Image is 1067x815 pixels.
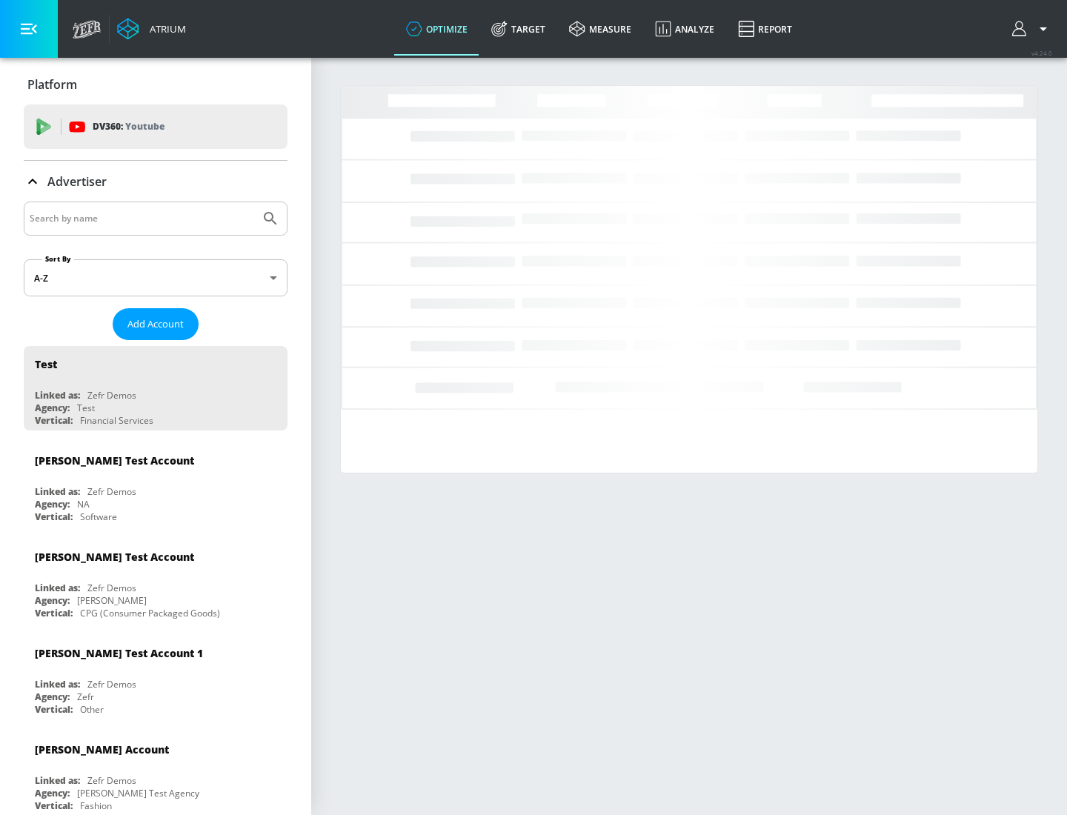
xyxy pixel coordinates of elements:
div: Zefr Demos [87,774,136,787]
div: Linked as: [35,389,80,402]
div: [PERSON_NAME] [77,594,147,607]
div: [PERSON_NAME] Account [35,742,169,756]
p: DV360: [93,119,164,135]
div: Other [80,703,104,716]
input: Search by name [30,209,254,228]
a: optimize [394,2,479,56]
span: Add Account [127,316,184,333]
a: Analyze [643,2,726,56]
div: Agency: [35,594,70,607]
div: [PERSON_NAME] Test AccountLinked as:Zefr DemosAgency:NAVertical:Software [24,442,287,527]
div: Agency: [35,498,70,510]
div: [PERSON_NAME] Test Agency [77,787,199,799]
a: Atrium [117,18,186,40]
div: Vertical: [35,703,73,716]
span: v 4.24.0 [1031,49,1052,57]
div: Vertical: [35,510,73,523]
div: A-Z [24,259,287,296]
div: Agency: [35,691,70,703]
div: Agency: [35,402,70,414]
div: Zefr Demos [87,389,136,402]
div: Zefr [77,691,94,703]
div: DV360: Youtube [24,104,287,149]
div: Software [80,510,117,523]
p: Platform [27,76,77,93]
div: [PERSON_NAME] Test Account 1 [35,646,203,660]
a: Target [479,2,557,56]
div: Zefr Demos [87,485,136,498]
div: [PERSON_NAME] Test AccountLinked as:Zefr DemosAgency:[PERSON_NAME]Vertical:CPG (Consumer Packaged... [24,539,287,623]
div: Financial Services [80,414,153,427]
div: Linked as: [35,582,80,594]
div: TestLinked as:Zefr DemosAgency:TestVertical:Financial Services [24,346,287,430]
p: Youtube [125,119,164,134]
div: Platform [24,64,287,105]
div: Linked as: [35,485,80,498]
button: Add Account [113,308,199,340]
div: CPG (Consumer Packaged Goods) [80,607,220,619]
div: Vertical: [35,799,73,812]
div: Vertical: [35,607,73,619]
div: Zefr Demos [87,678,136,691]
div: [PERSON_NAME] Test Account 1Linked as:Zefr DemosAgency:ZefrVertical:Other [24,635,287,719]
div: [PERSON_NAME] Test Account [35,453,194,468]
div: Atrium [144,22,186,36]
label: Sort By [42,254,74,264]
div: Fashion [80,799,112,812]
div: Zefr Demos [87,582,136,594]
div: Vertical: [35,414,73,427]
div: Test [35,357,57,371]
div: NA [77,498,90,510]
div: [PERSON_NAME] Test Account [35,550,194,564]
div: Agency: [35,787,70,799]
p: Advertiser [47,173,107,190]
div: Test [77,402,95,414]
div: Linked as: [35,678,80,691]
a: measure [557,2,643,56]
div: Linked as: [35,774,80,787]
a: Report [726,2,804,56]
div: Advertiser [24,161,287,202]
